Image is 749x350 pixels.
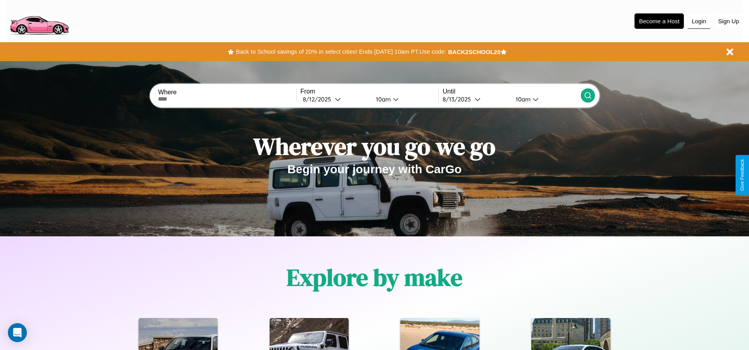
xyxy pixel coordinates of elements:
button: 8/12/2025 [300,95,370,103]
label: Until [443,88,580,95]
button: Login [688,14,710,29]
img: logo [6,4,72,37]
button: Become a Host [634,13,684,29]
div: 8 / 12 / 2025 [303,95,335,103]
button: 10am [370,95,439,103]
button: Back to School savings of 20% in select cities! Ends [DATE] 10am PT.Use code: [234,46,448,57]
button: Sign Up [714,14,743,28]
h1: Explore by make [287,261,462,294]
div: 8 / 13 / 2025 [443,95,475,103]
button: 10am [509,95,581,103]
div: Give Feedback [740,159,745,191]
b: BACK2SCHOOL20 [448,49,501,55]
div: Open Intercom Messenger [8,323,27,342]
div: 10am [372,95,393,103]
label: From [300,88,438,95]
label: Where [158,89,296,96]
div: 10am [512,95,533,103]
